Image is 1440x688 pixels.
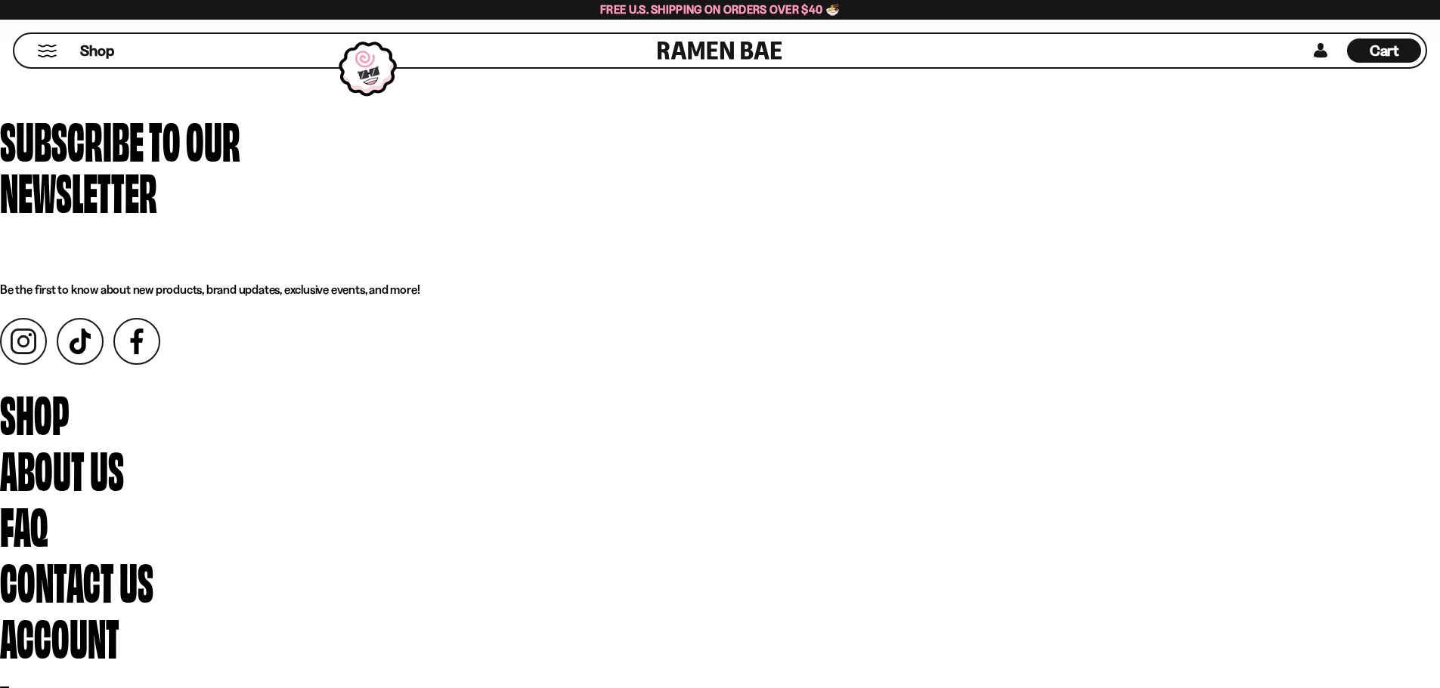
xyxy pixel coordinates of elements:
[1347,34,1421,67] div: Cart
[80,41,114,61] span: Shop
[80,39,114,63] a: Shop
[600,2,840,17] span: Free U.S. Shipping on Orders over $40 🍜
[1370,42,1399,60] span: Cart
[37,45,57,57] button: Mobile Menu Trigger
